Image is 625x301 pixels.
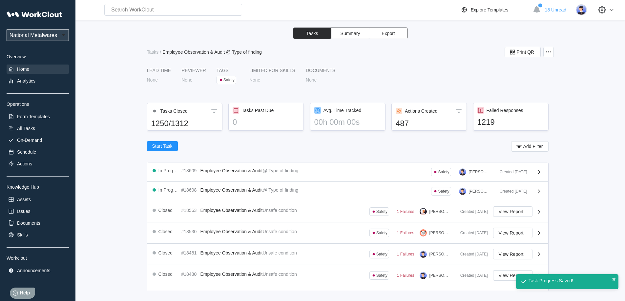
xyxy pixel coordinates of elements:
[323,108,362,113] div: Avg. Time Tracked
[200,250,263,255] span: Employee Observation & Audit
[152,144,173,148] span: Start Task
[493,270,532,281] button: View Report
[499,252,524,256] span: View Report
[420,272,427,279] img: user-5.png
[17,161,32,166] div: Actions
[459,188,466,195] img: user-5.png
[249,68,295,73] div: LIMITED FOR SKILLS
[147,244,548,265] a: Closed#18481Employee Observation & AuditUnsafe conditionSafety1 Failures[PERSON_NAME]Created [DAT...
[151,119,218,128] div: 1250/1312
[397,231,414,235] div: 1 Failures
[17,232,28,237] div: Skills
[158,168,179,173] div: In Progress
[429,209,450,214] div: [PERSON_NAME]
[438,170,449,174] div: Safety
[162,49,262,55] div: Employee Observation & Audit @ Type of finding
[7,65,69,74] a: Home
[376,252,387,256] div: Safety
[420,208,427,215] img: user-4.png
[397,273,414,278] div: 1 Failures
[262,208,297,213] mark: Unsafe condition
[376,231,387,235] div: Safety
[17,66,29,72] div: Home
[7,207,69,216] a: Issues
[455,252,488,256] div: Created [DATE]
[341,31,360,36] span: Summary
[420,251,427,258] img: user-5.png
[397,252,414,256] div: 1 Failures
[17,268,50,273] div: Announcements
[217,68,239,73] div: Tags
[17,126,35,131] div: All Tasks
[494,189,527,194] div: Created [DATE]
[455,231,488,235] div: Created [DATE]
[7,124,69,133] a: All Tasks
[7,230,69,239] a: Skills
[17,197,31,202] div: Assets
[314,118,381,127] div: 00h 00m 00s
[7,54,69,59] div: Overview
[306,68,335,73] div: Documents
[181,272,198,277] div: #18480
[181,208,198,213] div: #18563
[262,168,298,173] mark: @ Type of finding
[429,231,450,235] div: [PERSON_NAME]
[459,168,466,176] img: user-5.png
[545,7,566,12] span: 18 Unread
[494,170,527,174] div: Created [DATE]
[7,218,69,228] a: Documents
[7,266,69,275] a: Announcements
[420,229,427,236] img: panda.png
[200,272,263,277] span: Employee Observation & Audit
[7,184,69,190] div: Knowledge Hub
[7,147,69,157] a: Schedule
[181,77,192,83] div: None
[493,249,532,259] button: View Report
[181,229,198,234] div: #18530
[523,144,543,149] span: Add Filter
[158,229,173,234] div: Closed
[499,273,524,278] span: View Report
[181,250,198,255] div: #18481
[499,231,524,235] span: View Report
[147,49,160,55] a: Tasks
[487,108,523,113] div: Failed Responses
[158,187,179,193] div: In Progress
[376,273,387,278] div: Safety
[469,189,489,194] div: [PERSON_NAME]
[17,149,36,155] div: Schedule
[369,28,407,39] button: Export
[517,50,534,54] span: Print QR
[158,250,173,255] div: Closed
[405,108,438,114] div: Actions Created
[429,273,450,278] div: [PERSON_NAME]
[17,114,50,119] div: Form Templates
[147,182,548,201] a: In Progress#18608Employee Observation & Audit@ Type of findingSafety[PERSON_NAME]Created [DATE]
[158,272,173,277] div: Closed
[147,77,158,83] div: None
[160,49,161,55] div: /
[469,170,489,174] div: [PERSON_NAME]
[181,168,198,173] div: #18609
[477,118,544,127] div: 1219
[7,195,69,204] a: Assets
[160,108,188,114] div: Tasks Closed
[306,77,317,83] div: None
[7,102,69,107] div: Operations
[505,47,541,57] button: Print QR
[576,4,587,15] img: user-5.png
[455,209,488,214] div: Created [DATE]
[242,108,274,113] div: Tasks Past Due
[147,265,548,286] a: Closed#18480Employee Observation & AuditUnsafe conditionSafety1 Failures[PERSON_NAME]Created [DAT...
[147,162,548,182] a: In Progress#18609Employee Observation & Audit@ Type of findingSafety[PERSON_NAME]Created [DATE]
[147,49,159,55] div: Tasks
[200,208,263,213] span: Employee Observation & Audit
[511,141,549,152] button: Add Filter
[17,209,30,214] div: Issues
[396,119,463,128] div: 487
[306,31,318,36] span: Tasks
[529,278,573,283] div: Task Progress Saved!
[397,209,414,214] div: 1 Failures
[147,222,548,244] a: Closed#18530Employee Observation & AuditUnsafe conditionSafety1 Failures[PERSON_NAME]Created [DAT...
[262,272,297,277] mark: Unsafe condition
